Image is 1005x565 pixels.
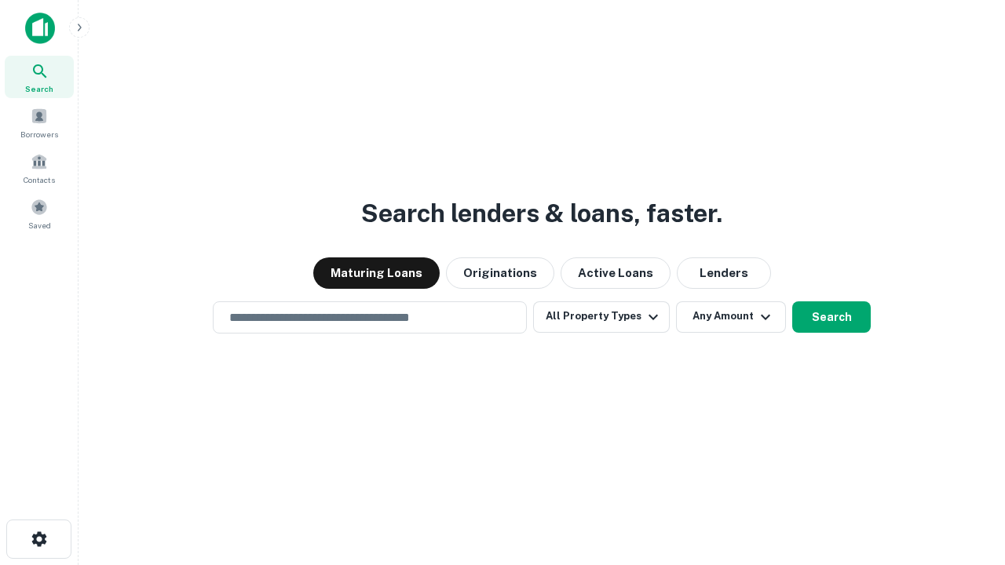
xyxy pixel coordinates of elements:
[28,219,51,231] span: Saved
[561,257,671,289] button: Active Loans
[677,257,771,289] button: Lenders
[676,301,786,333] button: Any Amount
[5,56,74,98] a: Search
[926,439,1005,515] iframe: Chat Widget
[5,101,74,144] a: Borrowers
[446,257,554,289] button: Originations
[5,192,74,235] a: Saved
[533,301,670,333] button: All Property Types
[361,195,722,232] h3: Search lenders & loans, faster.
[792,301,871,333] button: Search
[25,82,53,95] span: Search
[20,128,58,140] span: Borrowers
[313,257,440,289] button: Maturing Loans
[5,147,74,189] a: Contacts
[25,13,55,44] img: capitalize-icon.png
[24,173,55,186] span: Contacts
